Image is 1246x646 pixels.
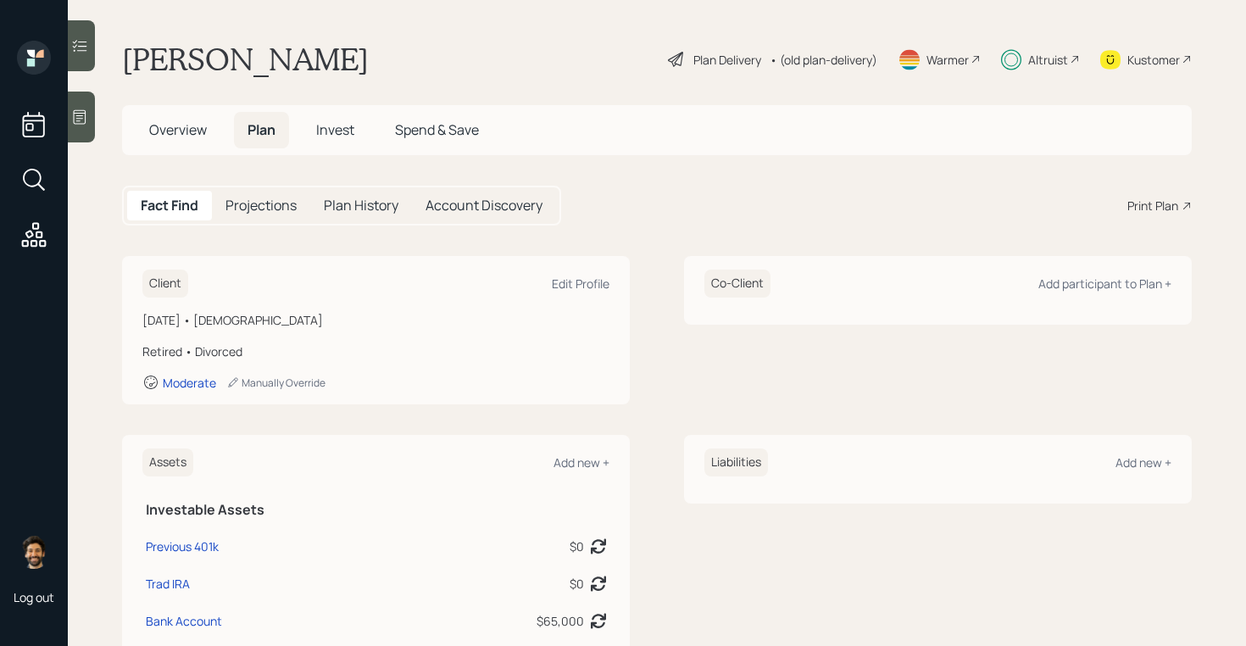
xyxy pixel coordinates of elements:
[142,342,609,360] div: Retired • Divorced
[316,120,354,139] span: Invest
[14,589,54,605] div: Log out
[122,41,369,78] h1: [PERSON_NAME]
[570,575,584,593] div: $0
[141,198,198,214] h5: Fact Find
[146,612,222,630] div: Bank Account
[146,537,219,555] div: Previous 401k
[570,537,584,555] div: $0
[704,448,768,476] h6: Liabilities
[1038,276,1171,292] div: Add participant to Plan +
[537,612,584,630] div: $65,000
[552,276,609,292] div: Edit Profile
[553,454,609,471] div: Add new +
[149,120,207,139] span: Overview
[1028,51,1068,69] div: Altruist
[693,51,761,69] div: Plan Delivery
[770,51,877,69] div: • (old plan-delivery)
[225,198,297,214] h5: Projections
[163,375,216,391] div: Moderate
[324,198,398,214] h5: Plan History
[248,120,275,139] span: Plan
[1115,454,1171,471] div: Add new +
[1127,51,1180,69] div: Kustomer
[17,535,51,569] img: eric-schwartz-headshot.png
[142,270,188,298] h6: Client
[1127,197,1178,214] div: Print Plan
[226,376,325,390] div: Manually Override
[395,120,479,139] span: Spend & Save
[146,575,190,593] div: Trad IRA
[146,502,606,518] h5: Investable Assets
[142,448,193,476] h6: Assets
[704,270,770,298] h6: Co-Client
[926,51,969,69] div: Warmer
[142,311,609,329] div: [DATE] • [DEMOGRAPHIC_DATA]
[426,198,542,214] h5: Account Discovery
